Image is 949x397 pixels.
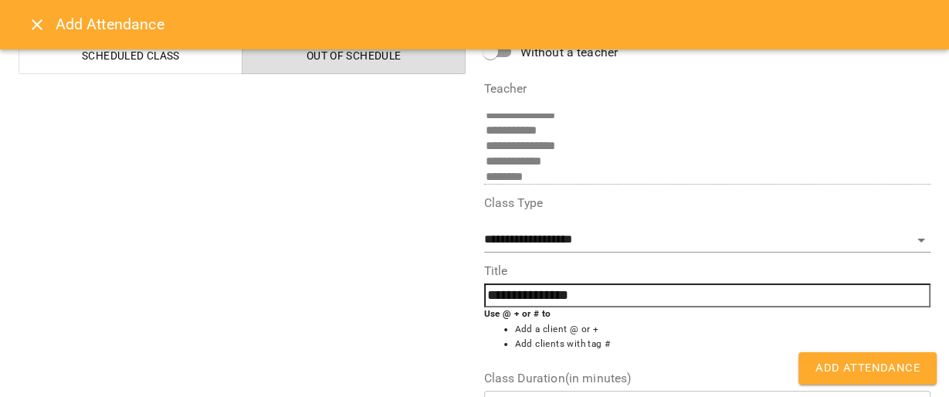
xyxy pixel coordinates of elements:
[19,6,56,43] button: Close
[484,265,931,277] label: Title
[484,83,931,95] label: Teacher
[484,308,551,319] b: Use @ + or # to
[520,43,619,62] span: Without a teacher
[515,322,931,338] li: Add a client @ or +
[798,352,937,385] button: Add Attendance
[252,46,456,65] span: Out of Schedule
[815,358,920,378] span: Add Attendance
[242,37,466,74] button: Out of Schedule
[515,337,931,352] li: Add clients with tag #
[29,46,233,65] span: Scheduled class
[484,372,931,385] label: Class Duration(in minutes)
[484,197,931,209] label: Class Type
[56,12,930,36] h6: Add Attendance
[19,37,242,74] button: Scheduled class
